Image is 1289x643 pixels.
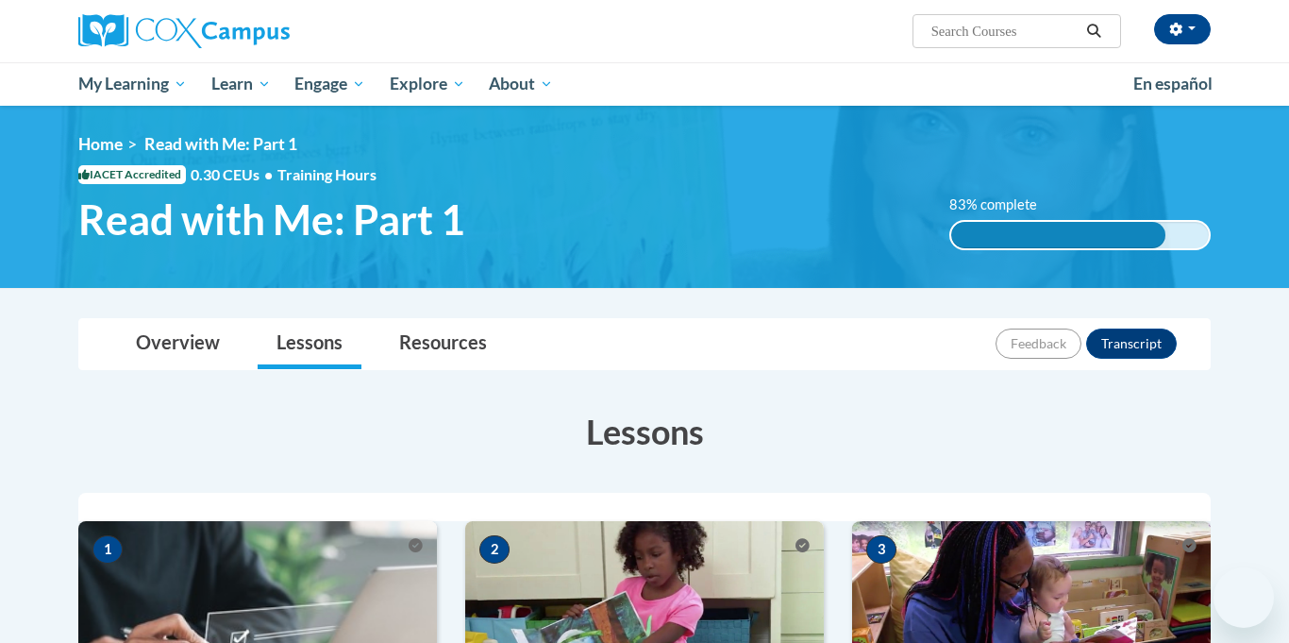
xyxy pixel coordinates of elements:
[191,164,277,185] span: 0.30 CEUs
[489,73,553,95] span: About
[949,195,1058,215] label: 83% complete
[282,62,377,106] a: Engage
[264,165,273,183] span: •
[866,535,896,564] span: 3
[78,408,1211,455] h3: Lessons
[294,73,365,95] span: Engage
[258,319,361,369] a: Lessons
[1080,20,1109,42] button: Search
[211,73,271,95] span: Learn
[390,73,465,95] span: Explore
[1086,329,1177,359] button: Transcript
[477,62,566,106] a: About
[929,20,1080,42] input: Search Courses
[92,535,123,564] span: 1
[479,535,510,564] span: 2
[78,14,437,48] a: Cox Campus
[1086,25,1103,39] i: 
[277,165,377,183] span: Training Hours
[66,62,199,106] a: My Learning
[1121,64,1225,104] a: En español
[377,62,477,106] a: Explore
[951,222,1165,248] div: 83% complete
[117,319,239,369] a: Overview
[996,329,1081,359] button: Feedback
[1214,567,1274,628] iframe: Button to launch messaging window
[199,62,283,106] a: Learn
[78,165,186,184] span: IACET Accredited
[78,195,465,245] span: Read with Me: Part 1
[1133,74,1213,93] span: En español
[78,73,187,95] span: My Learning
[144,134,297,154] span: Read with Me: Part 1
[78,134,123,154] a: Home
[1154,14,1211,44] button: Account Settings
[78,14,290,48] img: Cox Campus
[380,319,506,369] a: Resources
[50,62,1239,106] div: Main menu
